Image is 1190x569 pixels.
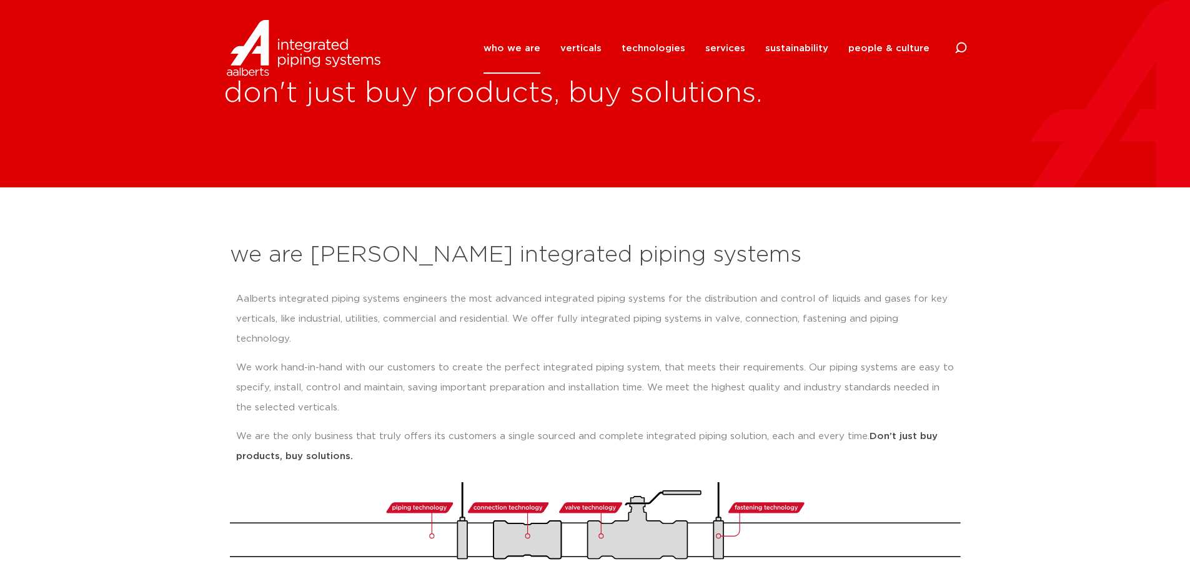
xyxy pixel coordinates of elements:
p: We are the only business that truly offers its customers a single sourced and complete integrated... [236,427,954,467]
nav: Menu [483,23,930,74]
a: people & culture [848,23,930,74]
h2: we are [PERSON_NAME] integrated piping systems [230,240,961,270]
a: services [705,23,745,74]
p: Aalberts integrated piping systems engineers the most advanced integrated piping systems for the ... [236,289,954,349]
p: We work hand-in-hand with our customers to create the perfect integrated piping system, that meet... [236,358,954,418]
a: sustainability [765,23,828,74]
a: who we are [483,23,540,74]
a: technologies [622,23,685,74]
a: verticals [560,23,602,74]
